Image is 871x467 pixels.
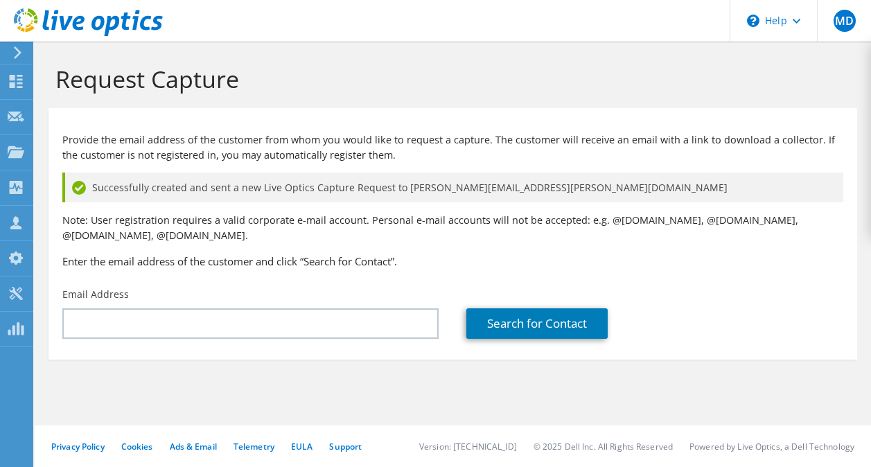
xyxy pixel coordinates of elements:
[466,308,608,339] a: Search for Contact
[92,180,728,195] span: Successfully created and sent a new Live Optics Capture Request to [PERSON_NAME][EMAIL_ADDRESS][P...
[534,441,673,452] li: © 2025 Dell Inc. All Rights Reserved
[62,132,843,163] p: Provide the email address of the customer from whom you would like to request a capture. The cust...
[62,254,843,269] h3: Enter the email address of the customer and click “Search for Contact”.
[419,441,517,452] li: Version: [TECHNICAL_ID]
[234,441,274,452] a: Telemetry
[55,64,843,94] h1: Request Capture
[291,441,313,452] a: EULA
[62,213,843,243] p: Note: User registration requires a valid corporate e-mail account. Personal e-mail accounts will ...
[170,441,217,452] a: Ads & Email
[121,441,153,452] a: Cookies
[51,441,105,452] a: Privacy Policy
[834,10,856,32] span: MD
[329,441,362,452] a: Support
[689,441,854,452] li: Powered by Live Optics, a Dell Technology
[62,288,129,301] label: Email Address
[747,15,759,27] svg: \n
